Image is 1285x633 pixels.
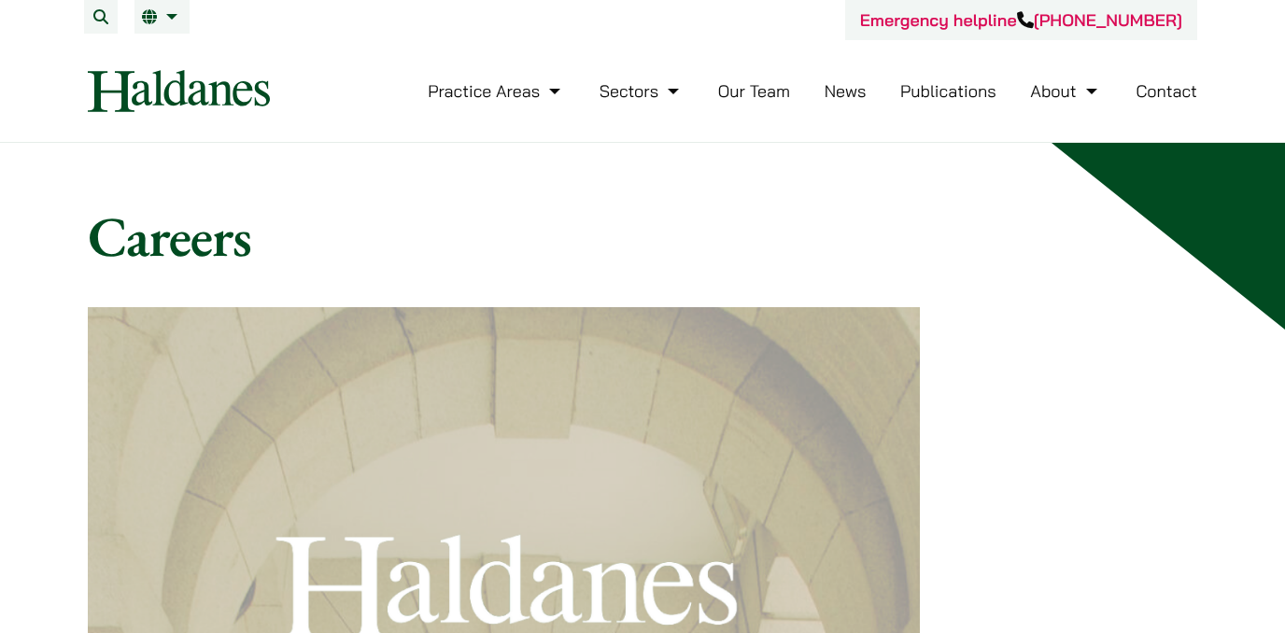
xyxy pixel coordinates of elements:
[1030,80,1101,102] a: About
[825,80,867,102] a: News
[142,9,182,24] a: EN
[88,70,270,112] img: Logo of Haldanes
[900,80,996,102] a: Publications
[600,80,684,102] a: Sectors
[860,9,1182,31] a: Emergency helpline[PHONE_NUMBER]
[1136,80,1197,102] a: Contact
[718,80,790,102] a: Our Team
[88,203,1197,270] h1: Careers
[428,80,565,102] a: Practice Areas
